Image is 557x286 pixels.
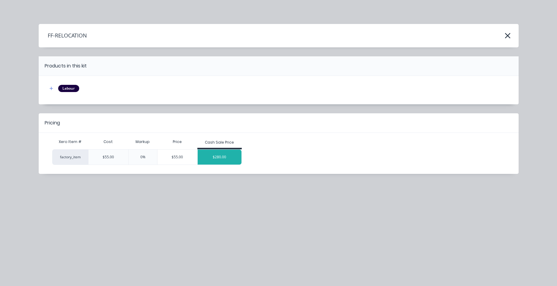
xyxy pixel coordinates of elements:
div: $55.00 [157,150,198,165]
div: $55.00 [88,149,129,165]
div: Labour [58,85,79,92]
div: Products in this kit [45,62,87,70]
h4: FF-RELOCATION [39,30,87,41]
div: 0% [128,149,157,165]
div: Cost [88,136,129,148]
div: $280.00 [198,150,241,165]
div: Markup [128,136,157,148]
div: Xero Item # [52,136,88,148]
div: factory_item [52,149,88,165]
div: Cash Sale Price [205,140,234,145]
div: Price [157,136,198,148]
div: Pricing [45,119,60,127]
